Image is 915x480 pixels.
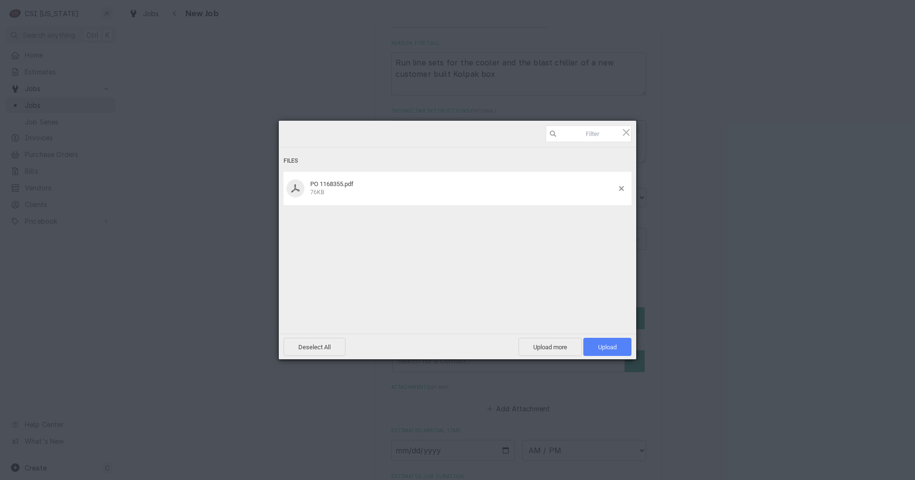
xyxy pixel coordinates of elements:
[598,344,617,351] span: Upload
[518,338,582,356] span: Upload more
[546,125,631,142] input: Filter
[310,189,324,196] span: 76KB
[284,152,631,170] div: Files
[621,127,631,137] span: Click here or hit ESC to close picker
[583,338,631,356] span: Upload
[310,180,354,188] span: PO 1168355.pdf
[284,338,346,356] span: Deselect All
[307,180,619,196] div: PO 1168355.pdf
